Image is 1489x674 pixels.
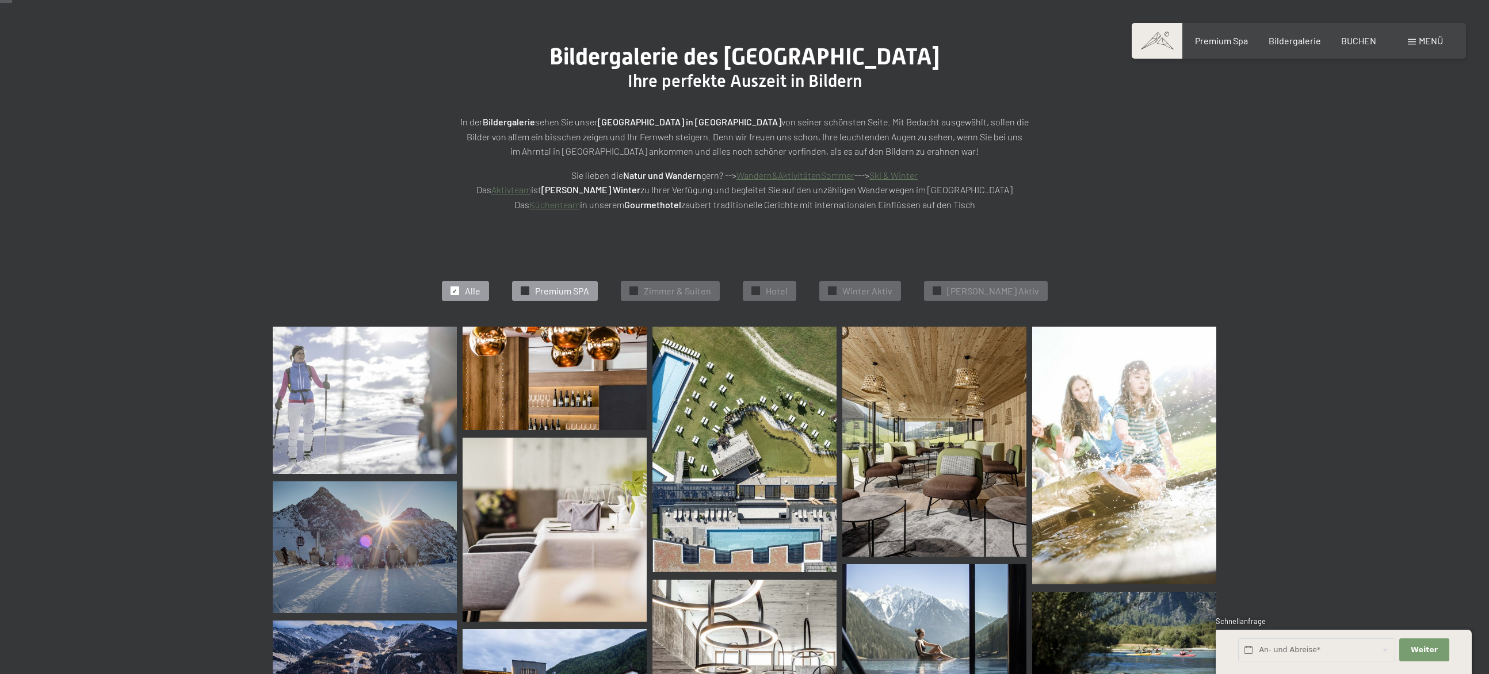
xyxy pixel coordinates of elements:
[842,327,1026,557] img: Wellnesshotels - Lounge - Sitzplatz - Ahrntal
[463,327,647,430] img: Bildergalerie
[1341,35,1376,46] a: BUCHEN
[522,287,527,295] span: ✓
[869,170,918,181] a: Ski & Winter
[598,116,781,127] strong: [GEOGRAPHIC_DATA] in [GEOGRAPHIC_DATA]
[830,287,834,295] span: ✓
[465,285,480,297] span: Alle
[753,287,758,295] span: ✓
[541,184,640,195] strong: [PERSON_NAME] Winter
[457,114,1032,159] p: In der sehen Sie unser von seiner schönsten Seite. Mit Bedacht ausgewählt, sollen die Bilder von ...
[842,285,892,297] span: Winter Aktiv
[273,481,457,613] img: Bildergalerie
[1032,327,1216,584] img: Bildergalerie
[766,285,788,297] span: Hotel
[463,438,647,622] img: Bildergalerie
[624,199,681,210] strong: Gourmethotel
[1399,638,1449,662] button: Weiter
[644,285,711,297] span: Zimmer & Suiten
[623,170,701,181] strong: Natur und Wandern
[1419,35,1443,46] span: Menü
[535,285,589,297] span: Premium SPA
[1195,35,1248,46] a: Premium Spa
[452,287,457,295] span: ✓
[549,43,940,70] span: Bildergalerie des [GEOGRAPHIC_DATA]
[491,184,531,195] a: Aktivteam
[934,287,939,295] span: ✓
[631,287,636,295] span: ✓
[273,327,457,474] img: Bildergalerie
[947,285,1039,297] span: [PERSON_NAME] Aktiv
[483,116,535,127] strong: Bildergalerie
[736,170,854,181] a: Wandern&AktivitätenSommer
[1269,35,1321,46] a: Bildergalerie
[1411,645,1438,655] span: Weiter
[652,327,837,572] img: Bildergalerie
[1216,616,1266,626] span: Schnellanfrage
[529,199,580,210] a: Küchenteam
[457,168,1032,212] p: Sie lieben die gern? --> ---> Das ist zu Ihrer Verfügung und begleitet Sie auf den unzähligen Wan...
[628,71,862,91] span: Ihre perfekte Auszeit in Bildern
